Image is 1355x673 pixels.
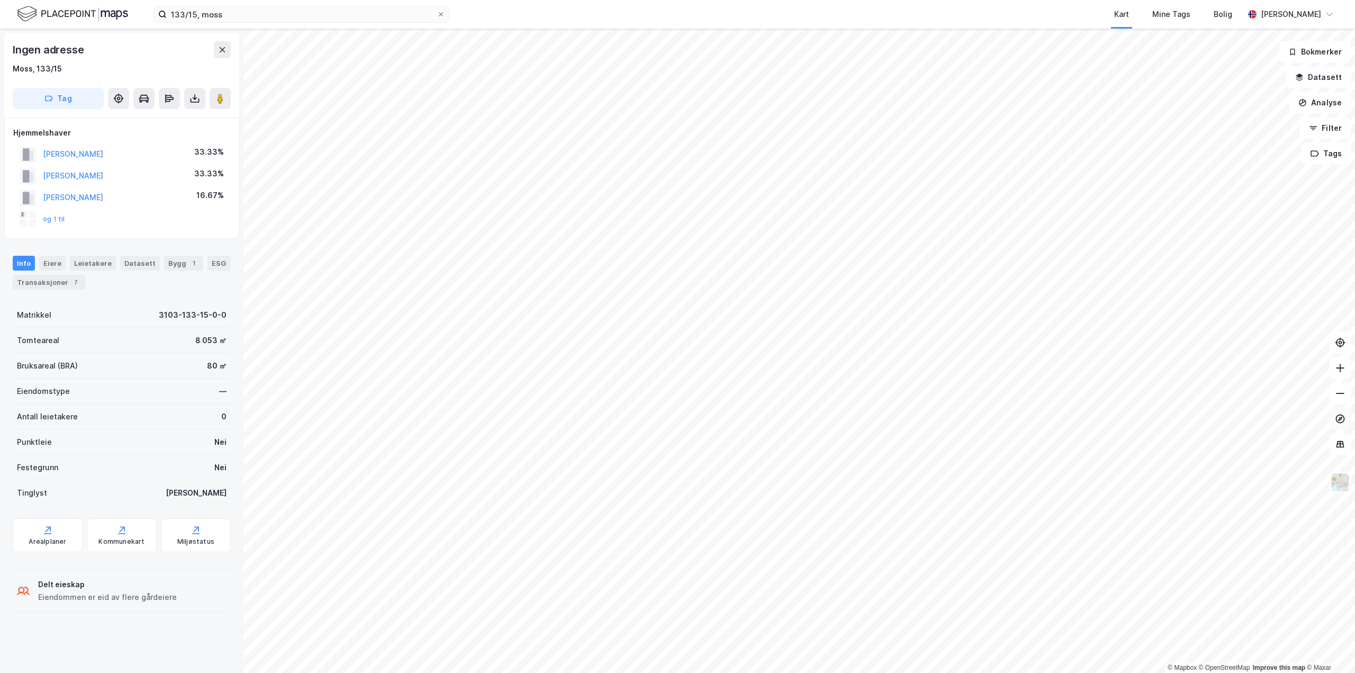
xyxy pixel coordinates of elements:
div: Eiendommen er eid av flere gårdeiere [38,591,177,604]
div: Leietakere [70,256,116,271]
div: Antall leietakere [17,410,78,423]
div: Nei [214,436,227,448]
div: Hjemmelshaver [13,127,230,139]
div: Tinglyst [17,487,47,499]
div: 16.67% [196,189,224,202]
button: Analyse [1289,92,1351,113]
a: OpenStreetMap [1199,664,1250,671]
div: Eiere [39,256,66,271]
div: Bygg [164,256,203,271]
div: 80 ㎡ [207,360,227,372]
div: Nei [214,461,227,474]
button: Datasett [1286,67,1351,88]
div: 33.33% [194,167,224,180]
button: Tag [13,88,104,109]
div: Matrikkel [17,309,51,321]
div: Datasett [120,256,160,271]
div: [PERSON_NAME] [166,487,227,499]
div: Bolig [1214,8,1232,21]
img: Z [1330,472,1350,492]
a: Mapbox [1168,664,1197,671]
input: Søk på adresse, matrikkel, gårdeiere, leietakere eller personer [167,6,437,22]
div: Kart [1114,8,1129,21]
div: 8 053 ㎡ [195,334,227,347]
div: Arealplaner [29,537,66,546]
div: Kommunekart [98,537,144,546]
div: Kontrollprogram for chat [1302,622,1355,673]
div: Punktleie [17,436,52,448]
div: Ingen adresse [13,41,86,58]
a: Improve this map [1253,664,1305,671]
div: Bruksareal (BRA) [17,360,78,372]
div: Tomteareal [17,334,59,347]
button: Filter [1300,118,1351,139]
div: 3103-133-15-0-0 [159,309,227,321]
div: 33.33% [194,146,224,158]
button: Bokmerker [1279,41,1351,62]
div: [PERSON_NAME] [1261,8,1321,21]
div: — [219,385,227,398]
div: ESG [207,256,230,271]
div: Moss, 133/15 [13,62,62,75]
iframe: Chat Widget [1302,622,1355,673]
button: Tags [1302,143,1351,164]
div: Transaksjoner [13,275,85,290]
div: Delt eieskap [38,578,177,591]
div: Miljøstatus [177,537,214,546]
div: 1 [188,258,199,268]
img: logo.f888ab2527a4732fd821a326f86c7f29.svg [17,5,128,23]
div: Festegrunn [17,461,58,474]
div: Info [13,256,35,271]
div: Mine Tags [1152,8,1190,21]
div: Eiendomstype [17,385,70,398]
div: 7 [70,277,81,288]
div: 0 [221,410,227,423]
